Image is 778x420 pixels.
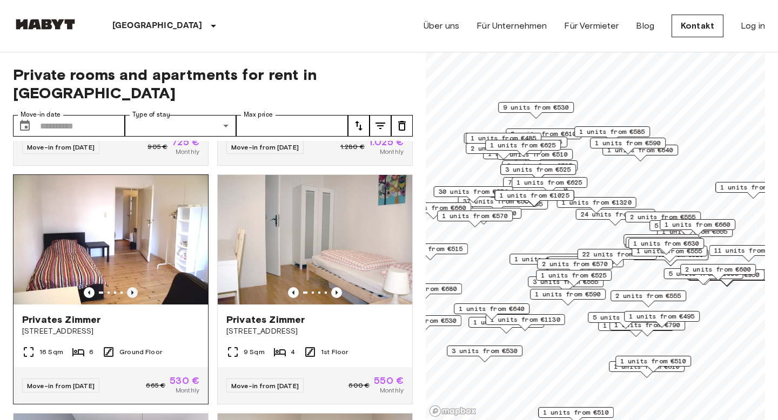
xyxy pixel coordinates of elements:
span: 1 units from €640 [459,304,525,314]
div: Map marker [611,290,686,307]
span: 4 units from €530 [391,316,457,326]
span: 2 units from €555 [615,291,681,301]
div: Map marker [498,102,574,119]
div: Map marker [590,138,666,154]
button: tune [391,115,413,137]
div: Map marker [664,268,743,285]
div: Map marker [576,209,655,226]
span: 1 units from €525 [541,270,607,280]
span: 1 units from €590 [595,138,661,148]
span: 1 units from €1320 [562,198,632,207]
span: 550 € [374,376,404,385]
div: Map marker [464,133,544,150]
div: Map marker [609,361,685,378]
div: Map marker [680,264,756,281]
span: 9 Sqm [244,347,265,357]
div: Map marker [536,270,612,287]
span: 1 units from €485 [471,133,536,143]
div: Map marker [395,202,471,219]
span: [STREET_ADDRESS] [226,326,404,337]
span: 2 units from €600 [685,265,751,274]
span: 600 € [348,381,370,390]
span: 1 units from €1025 [500,191,569,200]
span: 1 units from €625 [490,140,556,150]
span: 1 units from €1130 [491,315,560,324]
span: 2 units from €610 [511,129,576,139]
div: Map marker [624,311,700,328]
button: tune [348,115,370,137]
button: Previous image [288,287,299,298]
a: Über uns [424,19,459,32]
div: Map marker [466,133,541,150]
div: Map marker [447,346,522,362]
div: Map marker [495,190,574,207]
a: Marketing picture of unit DE-01-093-04MPrevious imagePrevious imagePrivates Zimmer[STREET_ADDRESS... [217,174,413,404]
span: 6 units from €950 [694,270,760,280]
button: Choose date [14,115,36,137]
div: Map marker [454,303,529,320]
div: Map marker [392,243,468,260]
div: Map marker [660,219,735,236]
div: Map marker [503,177,579,194]
span: 1 units from €510 [543,408,609,417]
span: 1 units from €630 [633,239,699,248]
span: 1 units from €625 [517,178,582,187]
div: Map marker [628,238,704,255]
span: Private rooms and apartments for rent in [GEOGRAPHIC_DATA] [13,65,413,102]
span: 1 units from €495 [629,311,695,321]
div: Map marker [588,312,663,329]
span: 24 units from €530 [581,209,650,219]
div: Map marker [615,356,691,372]
span: 2 units from €690 [451,208,517,218]
div: Map marker [649,220,725,237]
span: 1 units from €660 [665,220,730,229]
span: 5 units from €1085 [669,269,739,279]
div: Map marker [468,317,544,334]
span: 30 units from €570 [439,187,508,197]
span: 1 units from €610 [614,362,680,371]
span: 4 units from €605 [553,257,619,267]
span: 3 units from €530 [452,346,518,356]
span: 9 units from €530 [503,103,569,112]
span: Ground Floor [119,347,162,357]
span: 1.025 € [369,137,404,147]
span: 1 units from €645 [628,235,694,245]
div: Map marker [502,160,578,177]
span: Move-in from [DATE] [231,382,299,390]
div: Map marker [557,197,636,214]
span: 2 units from €570 [542,259,608,269]
span: 16 Sqm [39,347,63,357]
span: 22 units from €575 [582,249,652,259]
img: Habyt [13,19,78,30]
span: 1 units from €725 [514,254,580,264]
span: Monthly [380,147,404,157]
span: 1 units from €570 [442,211,508,221]
label: Move-in date [21,110,61,119]
span: 5 units from €660 [654,221,720,231]
a: Kontakt [672,15,723,37]
button: Previous image [127,287,138,298]
span: 1 units from €660 [400,203,466,213]
span: 665 € [146,381,165,390]
span: 530 € [170,376,199,385]
span: 1 units from €680 [391,284,457,294]
div: Map marker [623,234,699,251]
a: Für Vermieter [564,19,619,32]
span: Monthly [380,385,404,395]
div: Map marker [537,259,613,275]
span: 3 units from €525 [507,161,573,171]
button: Previous image [331,287,342,298]
div: Map marker [434,186,513,203]
span: 725 € [172,137,199,147]
span: Move-in from [DATE] [27,382,95,390]
div: Map marker [626,237,701,254]
label: Max price [244,110,273,119]
div: Map marker [485,140,561,157]
span: 1 units from €640 [607,145,673,155]
button: tune [370,115,391,137]
span: 7 units from €585 [508,178,574,187]
span: 6 [89,347,93,357]
span: [STREET_ADDRESS] [22,326,199,337]
span: Privates Zimmer [226,313,305,326]
span: 1 units from €515 [397,244,463,254]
